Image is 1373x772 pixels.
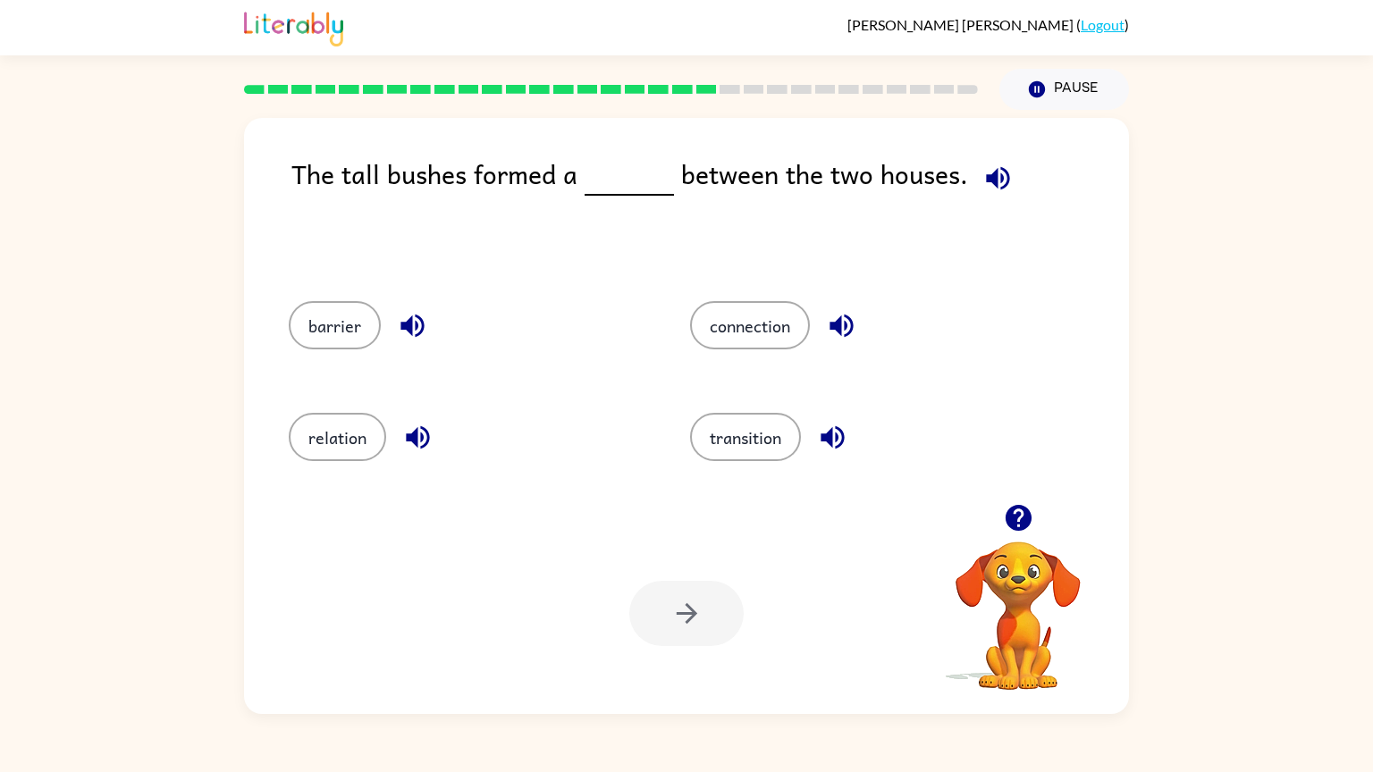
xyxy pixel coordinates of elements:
[1081,16,1125,33] a: Logout
[847,16,1076,33] span: [PERSON_NAME] [PERSON_NAME]
[289,301,381,349] button: barrier
[929,514,1108,692] video: Your browser must support playing .mp4 files to use Literably. Please try using another browser.
[690,301,810,349] button: connection
[291,154,1129,265] div: The tall bushes formed a between the two houses.
[690,413,801,461] button: transition
[244,7,343,46] img: Literably
[847,16,1129,33] div: ( )
[289,413,386,461] button: relation
[999,69,1129,110] button: Pause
